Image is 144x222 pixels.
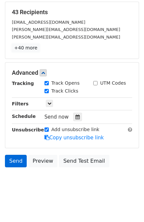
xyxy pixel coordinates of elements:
iframe: Chat Widget [111,190,144,222]
h5: 43 Recipients [12,9,132,16]
label: Track Opens [51,80,80,87]
strong: Filters [12,101,29,106]
strong: Tracking [12,81,34,86]
strong: Schedule [12,114,36,119]
a: +40 more [12,44,40,52]
a: Send [5,155,27,167]
h5: Advanced [12,69,132,76]
a: Send Test Email [59,155,109,167]
label: Add unsubscribe link [51,126,100,133]
small: [PERSON_NAME][EMAIL_ADDRESS][DOMAIN_NAME] [12,27,120,32]
label: UTM Codes [100,80,126,87]
strong: Unsubscribe [12,127,44,132]
small: [EMAIL_ADDRESS][DOMAIN_NAME] [12,20,85,25]
a: Preview [28,155,57,167]
span: Send now [44,114,69,120]
small: [PERSON_NAME][EMAIL_ADDRESS][DOMAIN_NAME] [12,35,120,40]
a: Copy unsubscribe link [44,135,104,141]
label: Track Clicks [51,88,78,95]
